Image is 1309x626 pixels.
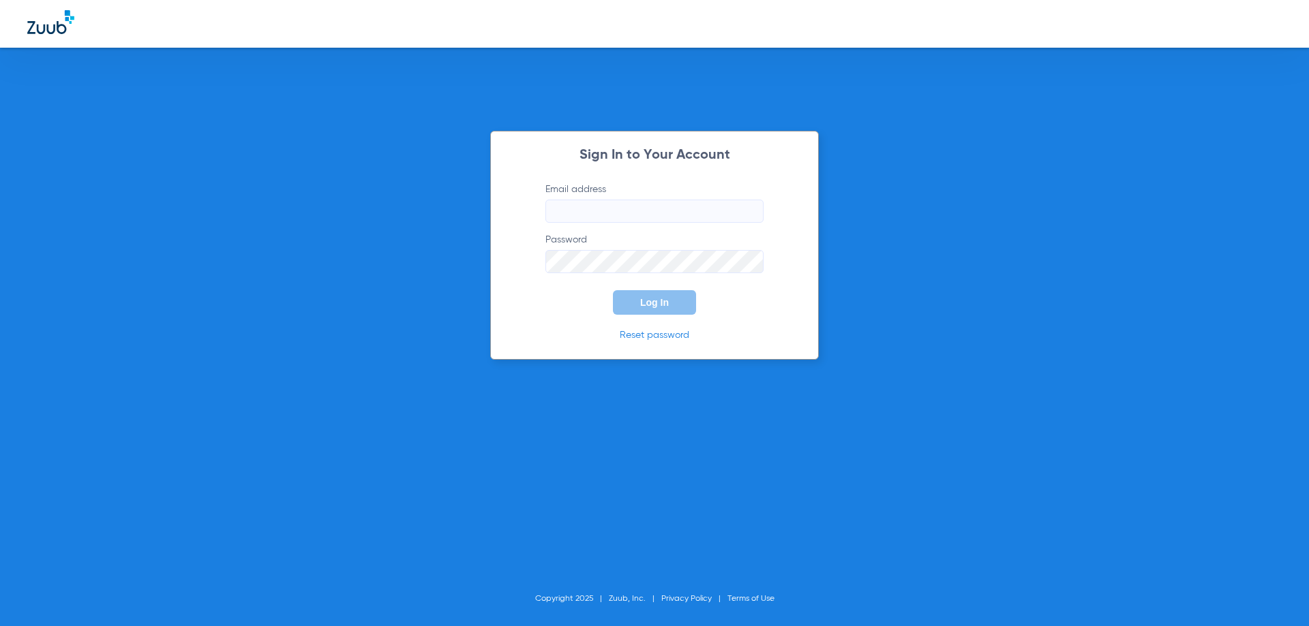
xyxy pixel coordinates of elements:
a: Privacy Policy [661,595,712,603]
a: Terms of Use [727,595,774,603]
span: Log In [640,297,669,308]
label: Email address [545,183,764,223]
h2: Sign In to Your Account [525,148,784,162]
li: Zuub, Inc. [609,592,661,606]
img: Zuub Logo [27,10,74,34]
label: Password [545,233,764,273]
iframe: Chat Widget [1241,561,1309,626]
input: Email address [545,200,764,223]
input: Password [545,250,764,273]
a: Reset password [620,330,689,340]
li: Copyright 2025 [535,592,609,606]
button: Log In [613,290,696,315]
